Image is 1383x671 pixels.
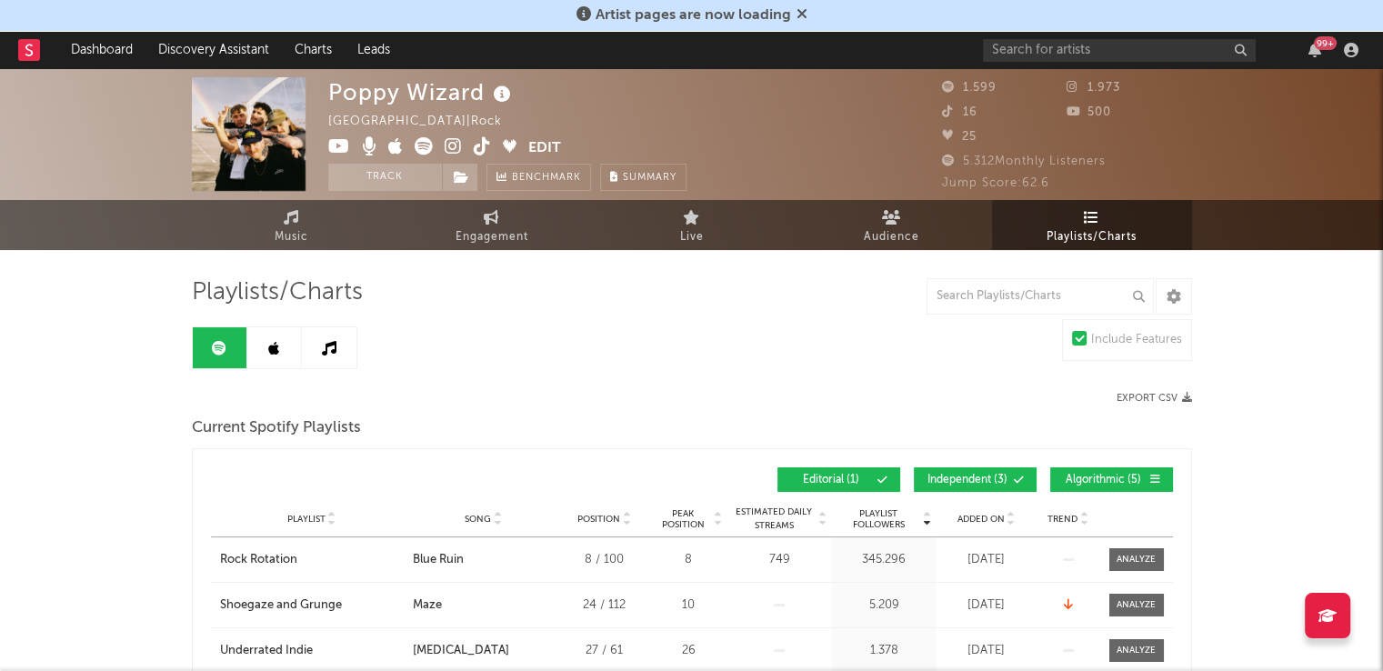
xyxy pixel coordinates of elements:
[600,164,686,191] button: Summary
[1047,514,1077,525] span: Trend
[192,282,363,304] span: Playlists/Charts
[392,200,592,250] a: Engagement
[655,551,723,569] div: 8
[837,551,932,569] div: 345.296
[486,164,591,191] a: Benchmark
[275,226,308,248] span: Music
[655,596,723,615] div: 10
[941,642,1032,660] div: [DATE]
[220,551,297,569] div: Rock Rotation
[914,467,1037,492] button: Independent(3)
[927,278,1154,315] input: Search Playlists/Charts
[732,506,817,533] span: Estimated Daily Streams
[789,475,873,486] span: Editorial ( 1 )
[942,106,977,118] span: 16
[732,551,827,569] div: 749
[192,200,392,250] a: Music
[1047,226,1137,248] span: Playlists/Charts
[456,226,528,248] span: Engagement
[220,596,342,615] div: Shoegaze and Grunge
[1091,329,1182,351] div: Include Features
[941,551,1032,569] div: [DATE]
[1117,393,1192,404] button: Export CSV
[864,226,919,248] span: Audience
[328,77,516,107] div: Poppy Wizard
[680,226,704,248] span: Live
[1067,106,1111,118] span: 500
[837,508,921,530] span: Playlist Followers
[413,551,464,569] div: Blue Ruin
[1067,82,1120,94] span: 1.973
[328,164,442,191] button: Track
[1314,36,1337,50] div: 99 +
[512,167,581,189] span: Benchmark
[992,200,1192,250] a: Playlists/Charts
[1050,467,1173,492] button: Algorithmic(5)
[777,467,900,492] button: Editorial(1)
[957,514,1005,525] span: Added On
[220,642,404,660] a: Underrated Indie
[942,82,997,94] span: 1.599
[942,177,1049,189] span: Jump Score: 62.6
[792,200,992,250] a: Audience
[564,551,646,569] div: 8 / 100
[287,514,326,525] span: Playlist
[220,642,313,660] div: Underrated Indie
[220,551,404,569] a: Rock Rotation
[942,131,977,143] span: 25
[345,32,403,68] a: Leads
[328,111,523,133] div: [GEOGRAPHIC_DATA] | Rock
[655,642,723,660] div: 26
[465,514,491,525] span: Song
[220,596,404,615] a: Shoegaze and Grunge
[797,8,807,23] span: Dismiss
[564,642,646,660] div: 27 / 61
[926,475,1009,486] span: Independent ( 3 )
[837,642,932,660] div: 1.378
[983,39,1256,62] input: Search for artists
[837,596,932,615] div: 5.209
[528,137,561,160] button: Edit
[655,508,712,530] span: Peak Position
[592,200,792,250] a: Live
[1308,43,1321,57] button: 99+
[564,596,646,615] div: 24 / 112
[1062,475,1146,486] span: Algorithmic ( 5 )
[413,642,509,660] div: [MEDICAL_DATA]
[623,173,676,183] span: Summary
[282,32,345,68] a: Charts
[58,32,145,68] a: Dashboard
[413,596,442,615] div: Maze
[192,417,361,439] span: Current Spotify Playlists
[596,8,791,23] span: Artist pages are now loading
[577,514,620,525] span: Position
[942,155,1106,167] span: 5.312 Monthly Listeners
[941,596,1032,615] div: [DATE]
[145,32,282,68] a: Discovery Assistant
